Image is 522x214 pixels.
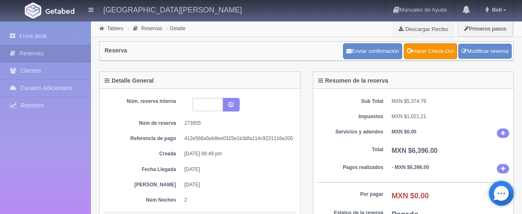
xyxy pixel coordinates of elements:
a: Hacer Check-Out [404,43,457,59]
dt: Servicios y adendos [317,128,384,136]
dt: Creada [110,150,176,157]
dt: Núm de reserva [110,120,176,127]
b: MXN $0.00 [392,129,417,135]
a: Descargar Recibo [394,21,453,37]
span: Beli [490,7,502,13]
dt: Sub Total [317,98,384,105]
dd: MXN $1,021.21 [392,113,510,120]
dt: Pagos realizados [317,164,384,171]
b: MXN $0.00 [392,192,429,200]
dt: Total [317,146,384,153]
dd: [DATE] 06:49 pm [184,150,290,157]
dt: Referencia de pago [110,135,176,142]
dd: 412e566a5eb8ee0325e1b3dfa114c9221116e200 [184,135,290,142]
dt: [PERSON_NAME] [110,181,176,188]
b: MXN $6,396.00 [392,147,438,154]
a: Modificar reserva [458,44,512,59]
dt: Núm. reserva interna [110,98,176,105]
img: Getabed [45,8,74,14]
a: Tablero [107,26,123,31]
dd: 273955 [184,120,290,127]
h4: Detalle General [105,78,154,84]
b: - MXN $6,396.00 [392,164,429,170]
button: Enviar confirmación [343,43,402,59]
dd: [DATE] [184,181,290,188]
h4: Resumen de la reserva [318,78,389,84]
img: Getabed [25,2,41,19]
dd: 2 [184,197,290,204]
dt: Núm Noches [110,197,176,204]
dd: MXN $5,374.79 [392,98,510,105]
dd: [DATE] [184,166,290,173]
dt: Fecha Llegada [110,166,176,173]
dt: Por pagar [317,191,384,198]
h4: [GEOGRAPHIC_DATA][PERSON_NAME] [103,4,242,14]
a: Reservas [141,26,162,31]
li: Detalle [164,24,188,32]
dt: Impuestos [317,113,384,120]
button: Primeros pasos [458,21,513,37]
h4: Reserva [105,48,127,54]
